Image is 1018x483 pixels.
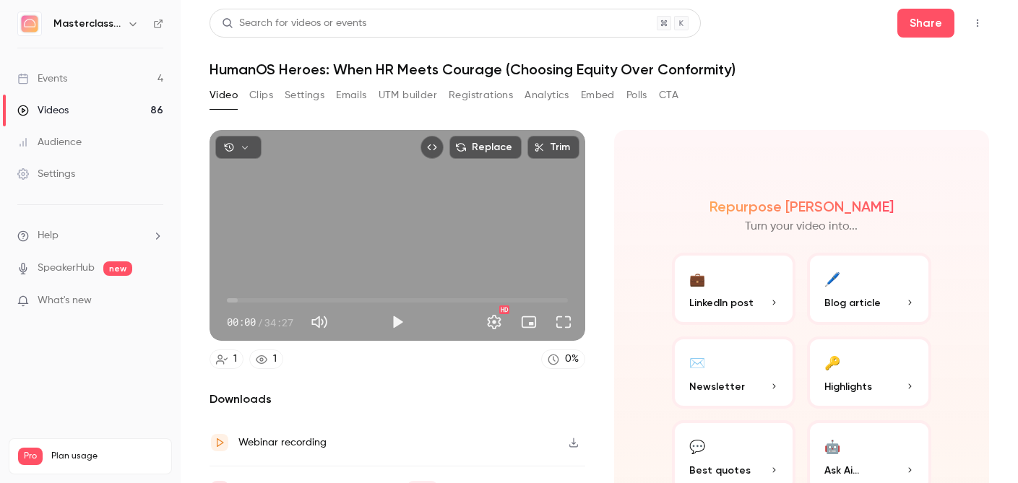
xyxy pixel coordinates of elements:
[285,84,324,107] button: Settings
[17,71,67,86] div: Events
[210,61,989,78] h1: HumanOS Heroes: When HR Meets Courage (Choosing Equity Over Conformity)
[689,267,705,290] div: 💼
[689,379,745,394] span: Newsletter
[449,136,522,159] button: Replace
[210,391,585,408] h2: Downloads
[689,295,754,310] span: LinkedIn post
[17,103,69,118] div: Videos
[53,17,121,31] h6: Masterclass Channel
[626,84,647,107] button: Polls
[51,451,163,462] span: Plan usage
[966,12,989,35] button: Top Bar Actions
[336,84,366,107] button: Emails
[383,308,412,336] button: Play
[689,435,705,457] div: 💬
[227,315,256,330] span: 00:00
[17,228,163,243] li: help-dropdown-opener
[807,336,931,409] button: 🔑Highlights
[264,315,293,330] span: 34:27
[238,434,327,451] div: Webinar recording
[659,84,678,107] button: CTA
[499,305,509,314] div: HD
[38,261,95,276] a: SpeakerHub
[581,84,615,107] button: Embed
[745,218,858,235] p: Turn your video into...
[525,84,569,107] button: Analytics
[689,351,705,373] div: ✉️
[824,295,881,310] span: Blog article
[222,16,366,31] div: Search for videos or events
[565,352,579,367] div: 0 %
[249,84,273,107] button: Clips
[514,308,543,336] button: Turn on miniplayer
[103,261,132,276] span: new
[672,336,796,409] button: ✉️Newsletter
[210,84,238,107] button: Video
[824,267,840,290] div: 🖊️
[233,352,237,367] div: 1
[709,198,894,215] h2: Repurpose [PERSON_NAME]
[210,349,243,369] a: 1
[379,84,437,107] button: UTM builder
[420,136,444,159] button: Embed video
[273,352,277,367] div: 1
[824,379,872,394] span: Highlights
[38,228,59,243] span: Help
[549,308,578,336] button: Full screen
[18,12,41,35] img: Masterclass Channel
[18,448,43,465] span: Pro
[689,463,751,478] span: Best quotes
[17,167,75,181] div: Settings
[17,135,82,149] div: Audience
[249,349,283,369] a: 1
[541,349,585,369] a: 0%
[449,84,513,107] button: Registrations
[480,308,509,336] button: Settings
[807,253,931,325] button: 🖊️Blog article
[824,435,840,457] div: 🤖
[257,315,263,330] span: /
[824,351,840,373] div: 🔑
[38,293,92,308] span: What's new
[227,315,293,330] div: 00:00
[305,308,334,336] button: Mute
[146,295,163,308] iframe: Noticeable Trigger
[897,9,954,38] button: Share
[824,463,859,478] span: Ask Ai...
[672,253,796,325] button: 💼LinkedIn post
[527,136,579,159] button: Trim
